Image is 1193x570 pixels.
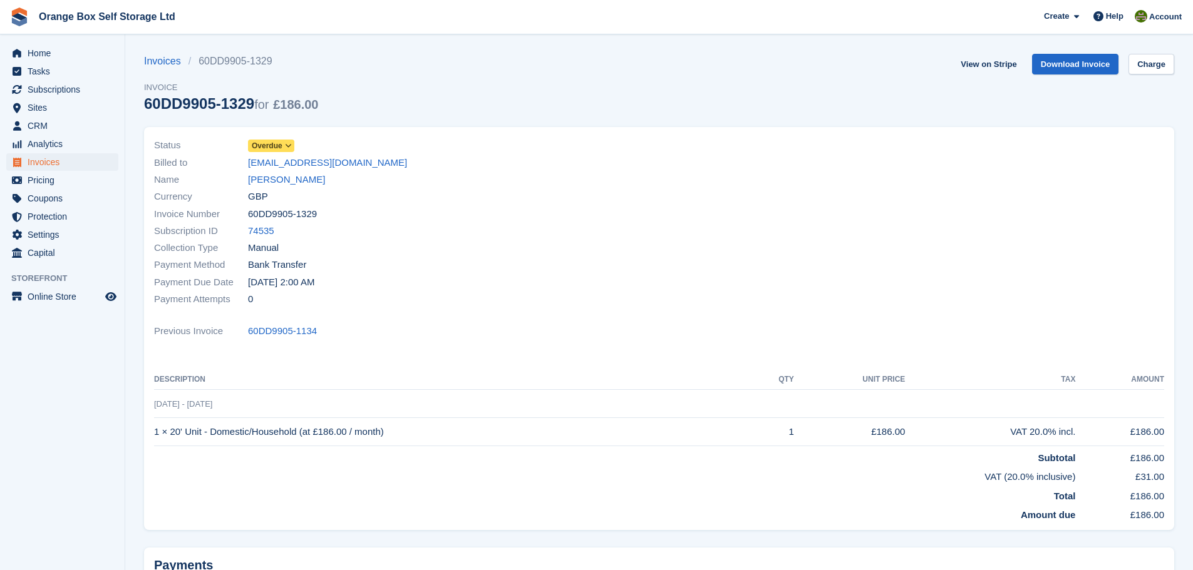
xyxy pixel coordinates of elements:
[154,224,248,238] span: Subscription ID
[11,272,125,285] span: Storefront
[1021,509,1076,520] strong: Amount due
[248,207,317,221] span: 60DD9905-1329
[6,244,118,262] a: menu
[248,173,325,187] a: [PERSON_NAME]
[1038,452,1075,463] strong: Subtotal
[1106,10,1123,23] span: Help
[6,44,118,62] a: menu
[28,288,103,305] span: Online Store
[144,95,318,112] div: 60DD9905-1329
[154,258,248,272] span: Payment Method
[794,370,906,390] th: Unit Price
[154,241,248,255] span: Collection Type
[1032,54,1119,74] a: Download Invoice
[1075,418,1164,446] td: £186.00
[144,81,318,94] span: Invoice
[144,54,189,69] a: Invoices
[6,288,118,305] a: menu
[956,54,1021,74] a: View on Stripe
[1128,54,1174,74] a: Charge
[6,81,118,98] a: menu
[248,224,274,238] a: 74535
[28,135,103,153] span: Analytics
[273,98,318,111] span: £186.00
[1149,11,1182,23] span: Account
[1075,465,1164,484] td: £31.00
[28,208,103,225] span: Protection
[1075,503,1164,522] td: £186.00
[28,226,103,243] span: Settings
[28,81,103,98] span: Subscriptions
[154,324,248,338] span: Previous Invoice
[6,153,118,171] a: menu
[1075,445,1164,465] td: £186.00
[28,190,103,207] span: Coupons
[103,289,118,304] a: Preview store
[753,418,793,446] td: 1
[1044,10,1069,23] span: Create
[154,173,248,187] span: Name
[1075,370,1164,390] th: Amount
[6,190,118,207] a: menu
[28,244,103,262] span: Capital
[753,370,793,390] th: QTY
[248,292,253,307] span: 0
[28,99,103,116] span: Sites
[794,418,906,446] td: £186.00
[248,258,306,272] span: Bank Transfer
[154,275,248,290] span: Payment Due Date
[248,324,317,338] a: 60DD9905-1134
[252,140,282,151] span: Overdue
[34,6,180,27] a: Orange Box Self Storage Ltd
[254,98,269,111] span: for
[248,138,294,153] a: Overdue
[154,465,1075,484] td: VAT (20.0% inclusive)
[154,292,248,307] span: Payment Attempts
[6,117,118,135] a: menu
[6,63,118,80] a: menu
[28,153,103,171] span: Invoices
[154,207,248,221] span: Invoice Number
[1075,484,1164,504] td: £186.00
[248,156,407,170] a: [EMAIL_ADDRESS][DOMAIN_NAME]
[6,135,118,153] a: menu
[6,226,118,243] a: menu
[6,99,118,116] a: menu
[28,44,103,62] span: Home
[1135,10,1147,23] img: Pippa White
[905,370,1075,390] th: Tax
[28,171,103,189] span: Pricing
[248,241,279,255] span: Manual
[154,370,753,390] th: Description
[248,190,268,204] span: GBP
[1054,491,1076,501] strong: Total
[154,156,248,170] span: Billed to
[6,171,118,189] a: menu
[10,8,29,26] img: stora-icon-8386f47178a22dfd0bd8f6a31ec36ba5ce8667c1dd55bd0f319d3a0aa187defe.svg
[144,54,318,69] nav: breadcrumbs
[28,117,103,135] span: CRM
[154,190,248,204] span: Currency
[905,425,1075,439] div: VAT 20.0% incl.
[154,138,248,153] span: Status
[6,208,118,225] a: menu
[248,275,314,290] time: 2025-10-02 01:00:00 UTC
[154,418,753,446] td: 1 × 20' Unit - Domestic/Household (at £186.00 / month)
[28,63,103,80] span: Tasks
[154,399,212,409] span: [DATE] - [DATE]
